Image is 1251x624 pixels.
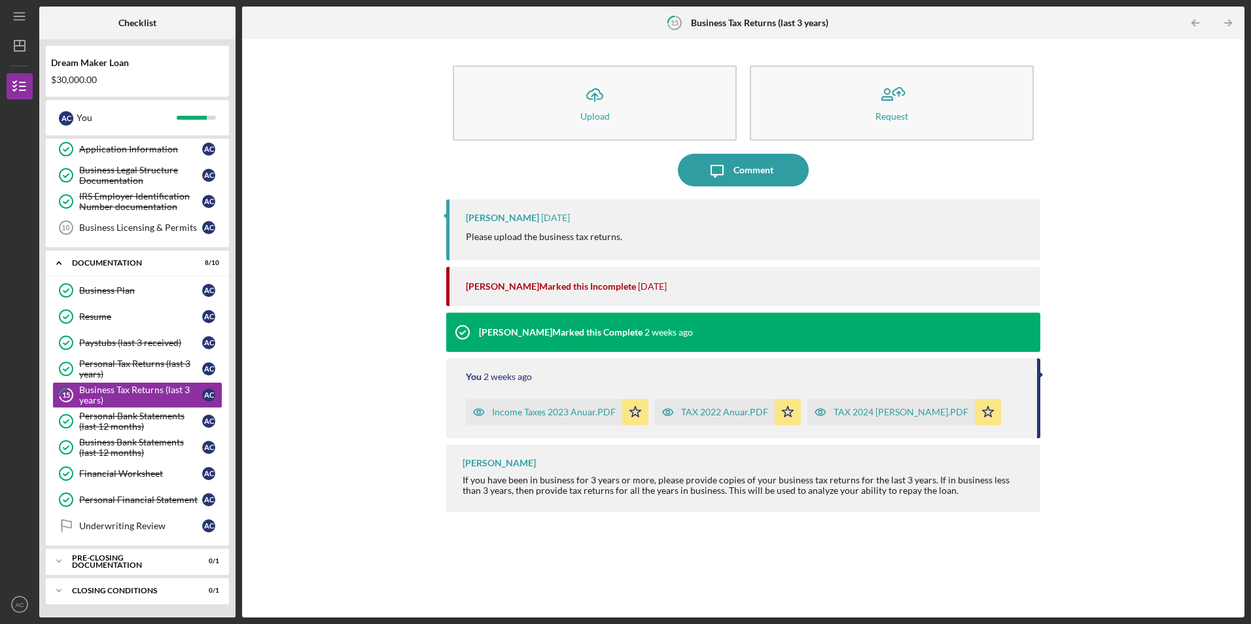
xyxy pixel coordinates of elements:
div: Dream Maker Loan [51,58,224,68]
div: A C [202,195,215,208]
a: Financial WorksheetAC [52,460,222,487]
time: 2025-09-16 15:34 [638,281,667,292]
a: Business PlanAC [52,277,222,303]
button: AC [7,591,33,617]
div: Business Legal Structure Documentation [79,165,202,186]
div: Income Taxes 2023 Anuar.PDF [492,407,616,417]
div: Pre-Closing Documentation [72,554,186,569]
time: 2025-09-09 17:35 [644,327,693,338]
div: If you have been in business for 3 years or more, please provide copies of your business tax retu... [463,475,1027,496]
tspan: 15 [671,18,678,27]
button: TAX 2022 Anuar.PDF [655,399,801,425]
div: A C [202,336,215,349]
div: Application Information [79,144,202,154]
button: Income Taxes 2023 Anuar.PDF [466,399,648,425]
div: Resume [79,311,202,322]
div: A C [202,467,215,480]
div: [PERSON_NAME] [463,458,536,468]
div: 0 / 1 [196,587,219,595]
div: Personal Tax Returns (last 3 years) [79,358,202,379]
button: Comment [678,154,809,186]
div: A C [59,111,73,126]
a: ResumeAC [52,303,222,330]
div: A C [202,362,215,375]
text: AC [15,601,24,608]
div: A C [202,415,215,428]
div: 8 / 10 [196,259,219,267]
button: Request [750,65,1034,141]
div: Underwriting Review [79,521,202,531]
div: A C [202,221,215,234]
a: 10Business Licensing & PermitsAC [52,215,222,241]
b: Business Tax Returns (last 3 years) [691,18,828,28]
a: Business Bank Statements (last 12 months)AC [52,434,222,460]
div: Personal Financial Statement [79,494,202,505]
div: A C [202,143,215,156]
tspan: 10 [62,224,69,232]
a: Business Legal Structure DocumentationAC [52,162,222,188]
div: Upload [580,111,610,121]
div: A C [202,284,215,297]
div: You [466,372,482,382]
div: A C [202,493,215,506]
div: A C [202,169,215,182]
div: Comment [733,154,773,186]
a: Personal Tax Returns (last 3 years)AC [52,356,222,382]
div: Personal Bank Statements (last 12 months) [79,411,202,432]
div: Business Plan [79,285,202,296]
div: Financial Worksheet [79,468,202,479]
div: You [77,107,177,129]
button: Upload [453,65,737,141]
time: 2025-09-09 13:42 [484,372,532,382]
a: Application InformationAC [52,136,222,162]
div: TAX 2022 Anuar.PDF [681,407,768,417]
a: Personal Financial StatementAC [52,487,222,513]
div: Business Bank Statements (last 12 months) [79,437,202,458]
div: A C [202,310,215,323]
div: A C [202,519,215,532]
a: Paystubs (last 3 received)AC [52,330,222,356]
div: TAX 2024 [PERSON_NAME].PDF [834,407,968,417]
button: TAX 2024 [PERSON_NAME].PDF [807,399,1001,425]
a: IRS Employer Identification Number documentationAC [52,188,222,215]
div: 0 / 1 [196,557,219,565]
div: Business Licensing & Permits [79,222,202,233]
div: A C [202,389,215,402]
div: Closing Conditions [72,587,186,595]
time: 2025-09-16 15:35 [541,213,570,223]
div: Request [875,111,908,121]
div: Paystubs (last 3 received) [79,338,202,348]
p: Please upload the business tax returns. [466,230,622,244]
div: $30,000.00 [51,75,224,85]
tspan: 15 [62,391,70,400]
div: Documentation [72,259,186,267]
div: [PERSON_NAME] [466,213,539,223]
div: A C [202,441,215,454]
b: Checklist [118,18,156,28]
div: IRS Employer Identification Number documentation [79,191,202,212]
div: Business Tax Returns (last 3 years) [79,385,202,406]
a: Underwriting ReviewAC [52,513,222,539]
div: [PERSON_NAME] Marked this Complete [479,327,643,338]
a: Personal Bank Statements (last 12 months)AC [52,408,222,434]
div: [PERSON_NAME] Marked this Incomplete [466,281,636,292]
a: 15Business Tax Returns (last 3 years)AC [52,382,222,408]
